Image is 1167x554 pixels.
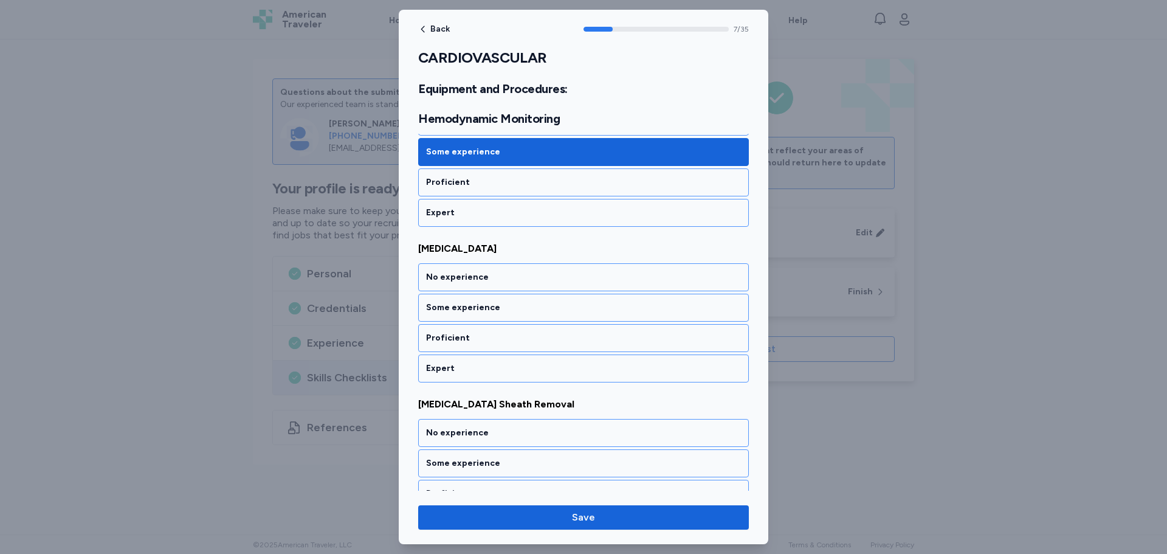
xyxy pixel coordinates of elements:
[418,49,749,67] h1: CARDIOVASCULAR
[426,176,741,189] div: Proficient
[418,241,749,256] span: [MEDICAL_DATA]
[426,146,741,158] div: Some experience
[426,332,741,344] div: Proficient
[426,488,741,500] div: Proficient
[426,271,741,283] div: No experience
[734,24,749,34] span: 7 / 35
[426,207,741,219] div: Expert
[430,25,450,33] span: Back
[426,427,741,439] div: No experience
[418,24,450,34] button: Back
[426,457,741,469] div: Some experience
[426,302,741,314] div: Some experience
[572,510,595,525] span: Save
[418,397,749,412] span: [MEDICAL_DATA] Sheath Removal
[418,81,749,97] h2: Equipment and Procedures:
[426,362,741,375] div: Expert
[418,505,749,530] button: Save
[418,111,749,126] h2: Hemodynamic Monitoring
